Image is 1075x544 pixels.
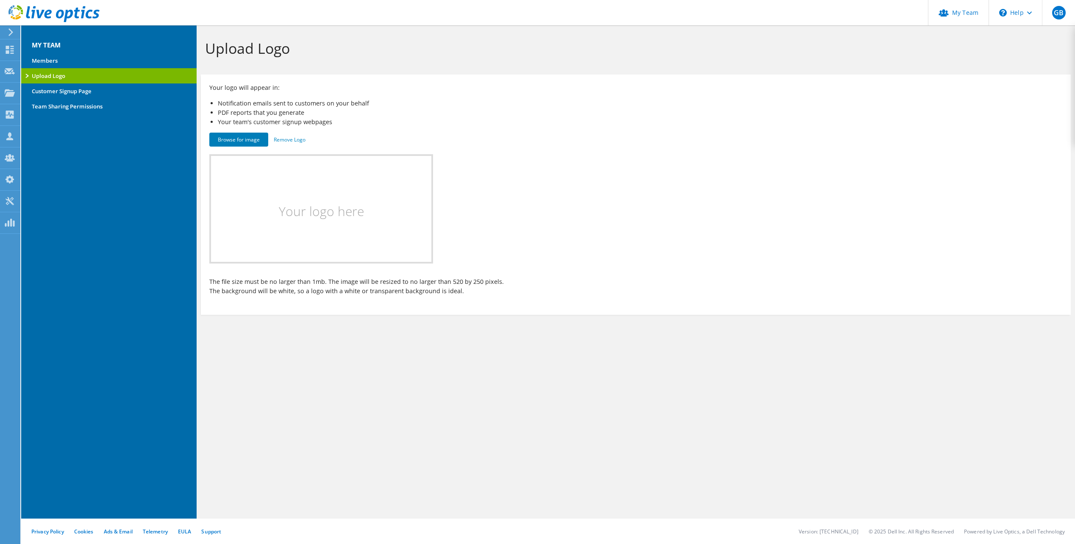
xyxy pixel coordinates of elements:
a: Ads & Email [104,528,133,535]
li: PDF reports that you generate [218,108,1062,117]
svg: \n [999,9,1007,17]
a: Upload Logo [21,68,197,83]
h3: MY TEAM [21,32,197,50]
a: Team Sharing Permissions [21,99,197,114]
h1: Upload Logo [205,39,1062,57]
li: Notification emails sent to customers on your behalf [218,99,1062,108]
a: Cookies [74,528,94,535]
li: © 2025 Dell Inc. All Rights Reserved [869,528,954,535]
a: EULA [178,528,191,535]
a: Remove Logo [274,136,306,143]
a: Members [21,53,197,68]
p: The file size must be no larger than 1mb. The image will be resized to no larger than 520 by 250 ... [209,277,506,296]
span: GB [1052,6,1066,19]
li: Powered by Live Optics, a Dell Technology [964,528,1065,535]
button: Browse for image [209,133,268,147]
h2: Your logo here [213,204,429,219]
a: Privacy Policy [31,528,64,535]
a: Customer Signup Page [21,83,197,99]
li: Your team's customer signup webpages [218,117,1062,127]
li: Version: [TECHNICAL_ID] [799,528,858,535]
p: Your logo will appear in: [209,83,421,92]
a: Telemetry [143,528,168,535]
a: Support [201,528,221,535]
